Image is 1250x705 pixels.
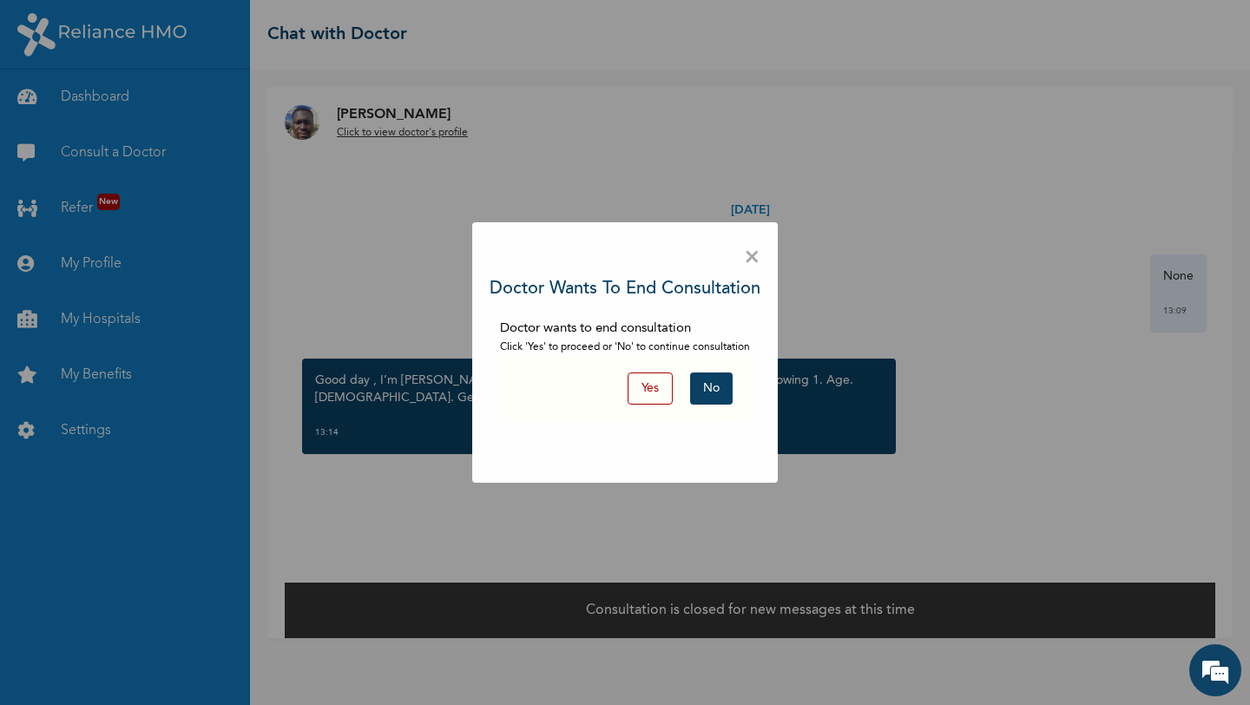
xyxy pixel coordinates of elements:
p: Click 'Yes' to proceed or 'No' to continue consultation [500,339,750,355]
h3: Doctor wants to end consultation [490,276,760,302]
div: Chat with us now [90,97,292,120]
span: × [744,240,760,276]
span: Conversation [9,619,170,631]
button: Yes [628,372,673,405]
p: Doctor wants to end consultation [500,320,750,339]
img: d_794563401_company_1708531726252_794563401 [32,87,70,130]
div: FAQs [170,589,332,642]
textarea: Type your message and hit 'Enter' [9,528,331,589]
div: Minimize live chat window [285,9,326,50]
button: No [690,372,733,405]
span: We're online! [101,246,240,421]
